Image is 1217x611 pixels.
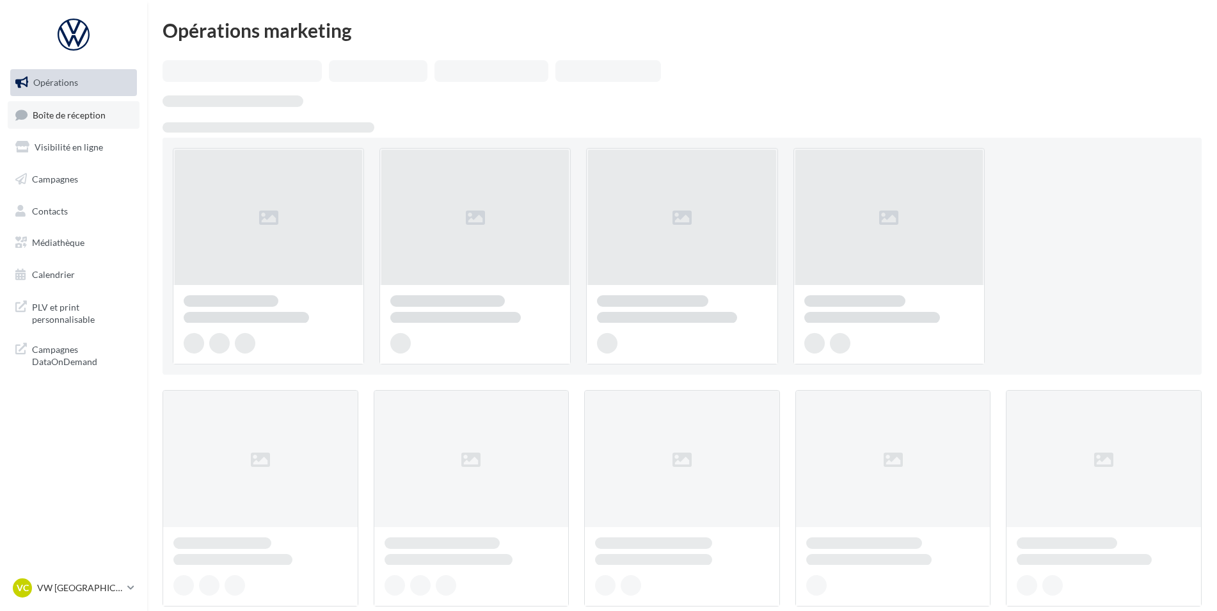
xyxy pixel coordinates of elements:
[8,336,139,373] a: Campagnes DataOnDemand
[8,293,139,331] a: PLV et print personnalisable
[17,582,29,594] span: VC
[33,109,106,120] span: Boîte de réception
[32,237,84,248] span: Médiathèque
[8,69,139,96] a: Opérations
[163,20,1202,40] div: Opérations marketing
[8,101,139,129] a: Boîte de réception
[8,166,139,193] a: Campagnes
[8,261,139,288] a: Calendrier
[35,142,103,152] span: Visibilité en ligne
[8,198,139,225] a: Contacts
[32,174,78,184] span: Campagnes
[32,269,75,280] span: Calendrier
[10,576,137,600] a: VC VW [GEOGRAPHIC_DATA]
[33,77,78,88] span: Opérations
[37,582,122,594] p: VW [GEOGRAPHIC_DATA]
[32,298,132,326] span: PLV et print personnalisable
[8,229,139,256] a: Médiathèque
[32,341,132,368] span: Campagnes DataOnDemand
[32,205,68,216] span: Contacts
[8,134,139,161] a: Visibilité en ligne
